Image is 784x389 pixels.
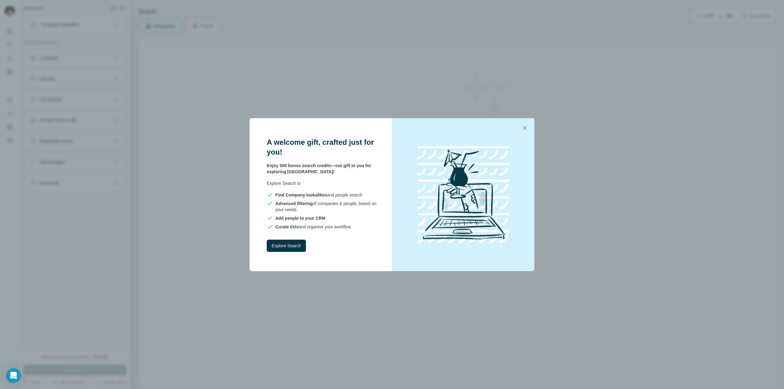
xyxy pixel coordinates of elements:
[272,243,301,249] span: Explore Search
[6,368,21,383] div: Open Intercom Messenger
[267,137,377,157] h3: A welcome gift, crafted just for you!
[275,224,351,230] span: and organise your workflow
[275,192,362,198] span: and people search
[275,224,299,229] span: Curate lists
[267,180,377,186] p: Explore Search to
[275,193,327,197] span: Find Company lookalikes
[275,216,325,221] span: Add people to your CRM
[275,201,313,206] span: Advanced filtering
[408,140,518,250] img: laptop
[267,240,306,252] button: Explore Search
[267,163,377,175] p: Enjoy 500 bonus search credits—our gift to you for exploring [GEOGRAPHIC_DATA]!
[275,200,377,213] span: of companies & people, based on your needs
